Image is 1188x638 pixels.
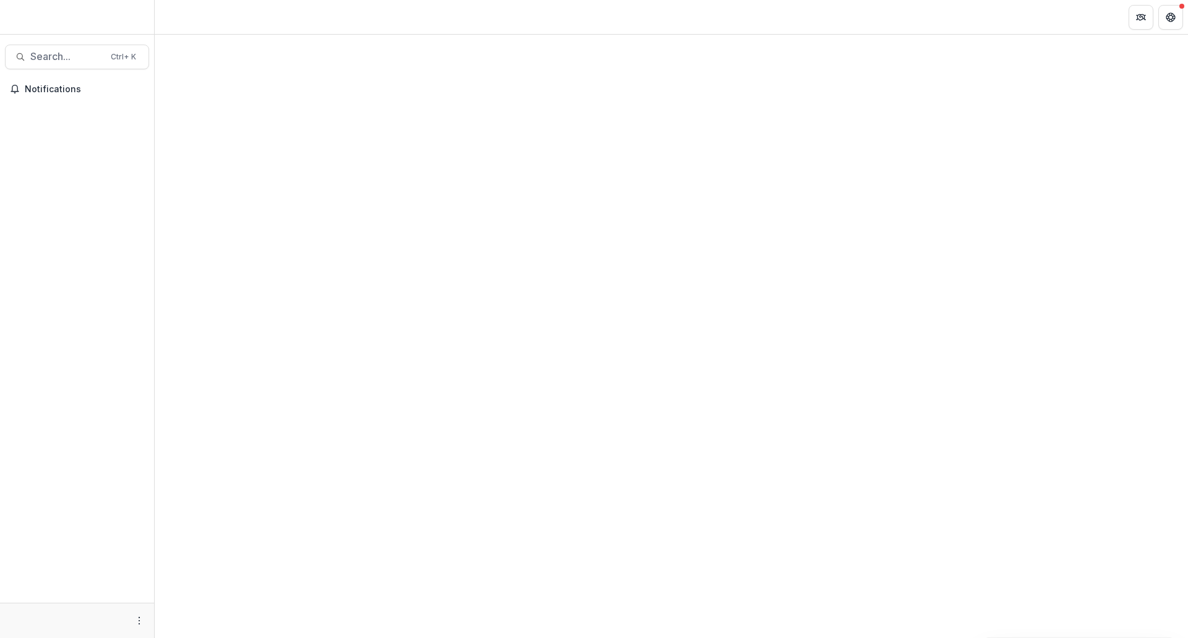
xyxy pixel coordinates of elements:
div: Ctrl + K [108,50,139,64]
button: Search... [5,45,149,69]
nav: breadcrumb [160,8,212,26]
button: More [132,613,147,628]
button: Get Help [1158,5,1183,30]
button: Partners [1129,5,1153,30]
button: Notifications [5,79,149,99]
span: Notifications [25,84,144,95]
span: Search... [30,51,103,63]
